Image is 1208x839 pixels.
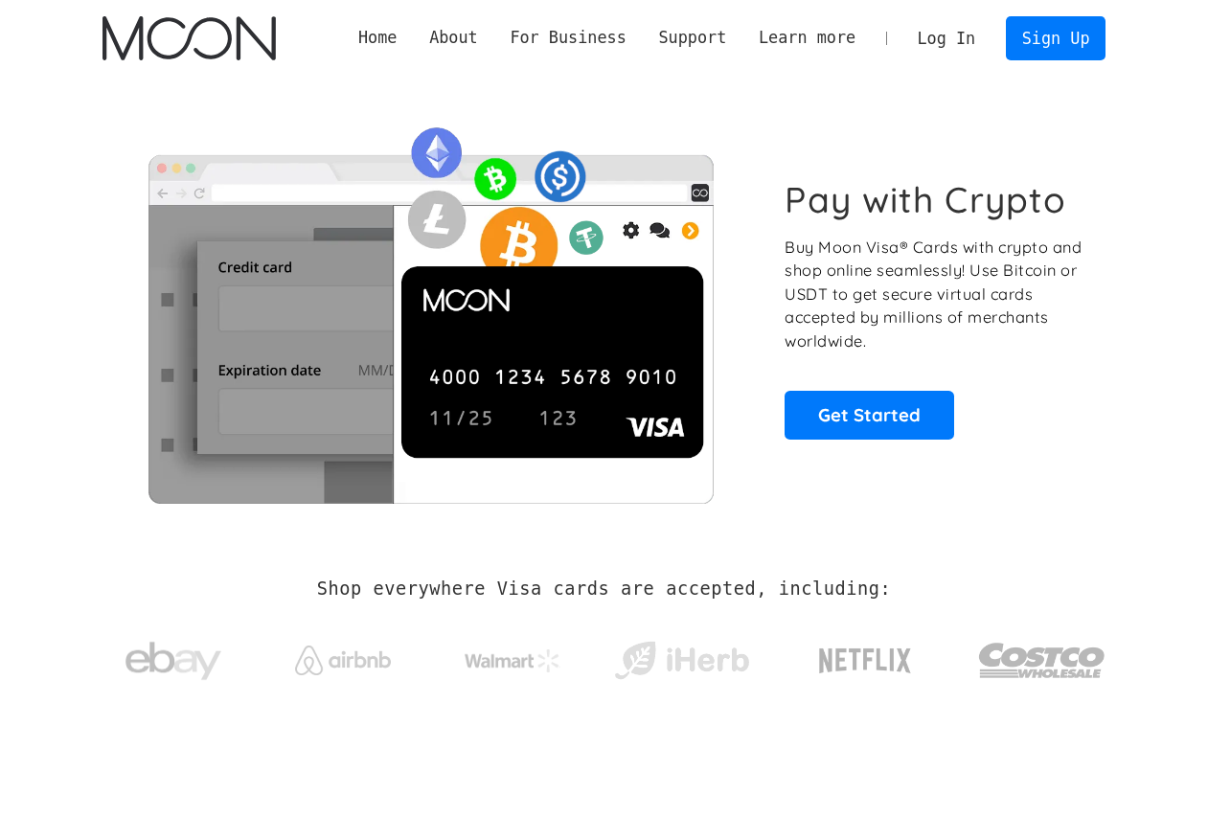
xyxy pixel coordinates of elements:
[610,617,753,695] a: iHerb
[978,624,1106,696] img: Costco
[780,618,951,694] a: Netflix
[103,16,276,60] img: Moon Logo
[413,26,493,50] div: About
[317,578,891,600] h2: Shop everywhere Visa cards are accepted, including:
[785,391,954,439] a: Get Started
[978,605,1106,706] a: Costco
[658,26,726,50] div: Support
[295,646,391,675] img: Airbnb
[759,26,855,50] div: Learn more
[1006,16,1105,59] a: Sign Up
[429,26,478,50] div: About
[103,114,759,503] img: Moon Cards let you spend your crypto anywhere Visa is accepted.
[742,26,872,50] div: Learn more
[643,26,742,50] div: Support
[103,612,245,701] a: ebay
[441,630,583,682] a: Walmart
[510,26,626,50] div: For Business
[342,26,413,50] a: Home
[901,17,991,59] a: Log In
[103,16,276,60] a: home
[817,637,913,685] img: Netflix
[125,631,221,692] img: ebay
[271,626,414,685] a: Airbnb
[785,236,1084,353] p: Buy Moon Visa® Cards with crypto and shop online seamlessly! Use Bitcoin or USDT to get secure vi...
[785,178,1066,221] h1: Pay with Crypto
[610,636,753,686] img: iHerb
[465,649,560,672] img: Walmart
[494,26,643,50] div: For Business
